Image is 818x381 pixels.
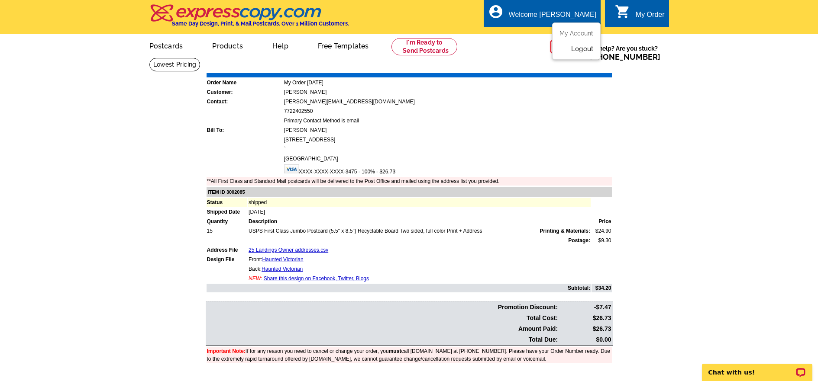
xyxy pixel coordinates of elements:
[636,11,665,23] div: My Order
[615,10,665,20] a: shopping_cart My Order
[207,187,612,197] td: ITEM ID 3002085
[568,237,590,243] strong: Postage:
[592,236,612,245] td: $9.30
[590,52,660,61] a: [PHONE_NUMBER]
[284,116,612,125] td: Primary Contact Method is email
[248,208,591,216] td: [DATE]
[172,20,349,27] h4: Same Day Design, Print, & Mail Postcards. Over 1 Million Customers.
[207,246,248,254] td: Address File
[575,44,665,61] span: Need help? Are you stuck?
[207,177,612,186] td: **All First Class and Standard Mail postcards will be delivered to the Post Office and mailed usi...
[198,35,257,55] a: Products
[248,255,591,264] td: Front:
[207,302,559,312] td: Promotion Discount:
[248,198,591,207] td: shipped
[389,348,401,354] b: must
[696,354,818,381] iframe: LiveChat chat widget
[304,35,383,55] a: Free Templates
[284,135,612,144] td: [STREET_ADDRESS]
[207,78,283,87] td: Order Name
[284,164,299,173] img: visa.gif
[136,35,197,55] a: Postcards
[259,35,302,55] a: Help
[284,107,612,115] td: 7722402550
[284,154,612,163] td: [GEOGRAPHIC_DATA]
[207,347,612,363] td: If for any reason you need to cancel or change your order, you call [DOMAIN_NAME] at [PHONE_NUMBE...
[550,34,575,59] img: help
[559,30,593,37] a: My Account
[540,227,590,235] span: Printing & Materials:
[248,265,591,273] td: Back:
[488,4,504,19] i: account_circle
[284,145,612,154] td: `
[249,247,328,253] a: 25 Landings Owner addresses.csv
[207,217,248,226] td: Quantity
[249,275,262,282] span: NEW:
[207,348,246,354] font: Important Note:
[592,284,612,292] td: $34.20
[149,10,349,27] a: Same Day Design, Print, & Mail Postcards. Over 1 Million Customers.
[248,227,591,235] td: USPS First Class Jumbo Postcard (5.5" x 8.5") Recyclable Board Two sided, full color Print + Address
[509,11,596,23] div: Welcome [PERSON_NAME]
[559,324,611,334] td: $26.73
[262,266,303,272] a: Haunted Victorian
[207,227,248,235] td: 15
[264,275,369,282] a: Share this design on Facebook, Twitter, Blogs
[284,88,612,96] td: [PERSON_NAME]
[615,4,630,19] i: shopping_cart
[559,335,611,345] td: $0.00
[207,208,248,216] td: Shipped Date
[262,256,303,263] a: Haunted Victorian
[559,302,611,312] td: -$7.47
[575,52,660,61] span: Call
[207,284,591,292] td: Subtotal:
[207,324,559,334] td: Amount Paid:
[284,97,612,106] td: [PERSON_NAME][EMAIL_ADDRESS][DOMAIN_NAME]
[207,313,559,323] td: Total Cost:
[207,335,559,345] td: Total Due:
[207,255,248,264] td: Design File
[571,45,593,53] a: Logout
[592,217,612,226] td: Price
[284,78,612,87] td: My Order [DATE]
[592,227,612,235] td: $24.90
[284,126,612,134] td: [PERSON_NAME]
[207,88,283,96] td: Customer:
[207,198,248,207] td: Status
[284,164,612,176] td: XXXX-XXXX-XXXX-3475 - 100% - $26.73
[248,217,591,226] td: Description
[559,313,611,323] td: $26.73
[207,126,283,134] td: Bill To:
[207,97,283,106] td: Contact:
